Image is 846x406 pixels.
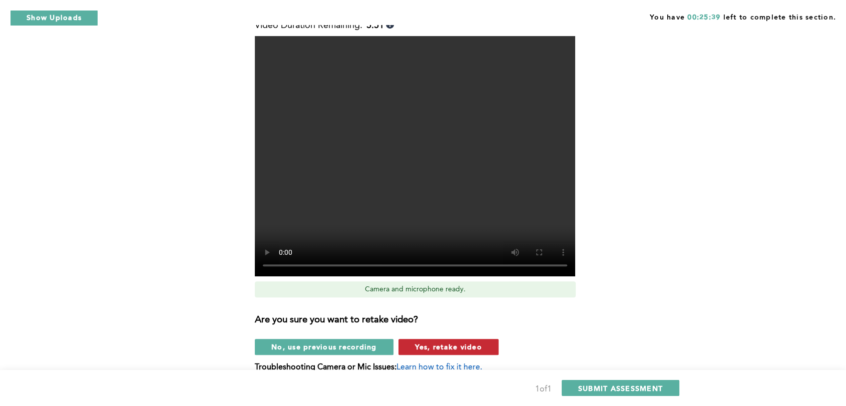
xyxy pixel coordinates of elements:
[396,363,482,371] span: Learn how to fix it here.
[255,21,394,31] div: Video Duration Remaining:
[415,342,482,351] span: Yes, retake video
[398,339,499,355] button: Yes, retake video
[255,339,393,355] button: No, use previous recording
[562,380,679,396] button: SUBMIT ASSESSMENT
[578,383,663,393] span: SUBMIT ASSESSMENT
[650,10,836,23] span: You have left to complete this section.
[271,342,377,351] span: No, use previous recording
[255,281,576,297] div: Camera and microphone ready.
[366,21,384,31] b: 5:51
[535,382,552,396] div: 1 of 1
[10,10,98,26] button: Show Uploads
[255,363,396,371] b: Troubleshooting Camera or Mic Issues:
[255,315,587,326] h3: Are you sure you want to retake video?
[687,14,720,21] span: 00:25:39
